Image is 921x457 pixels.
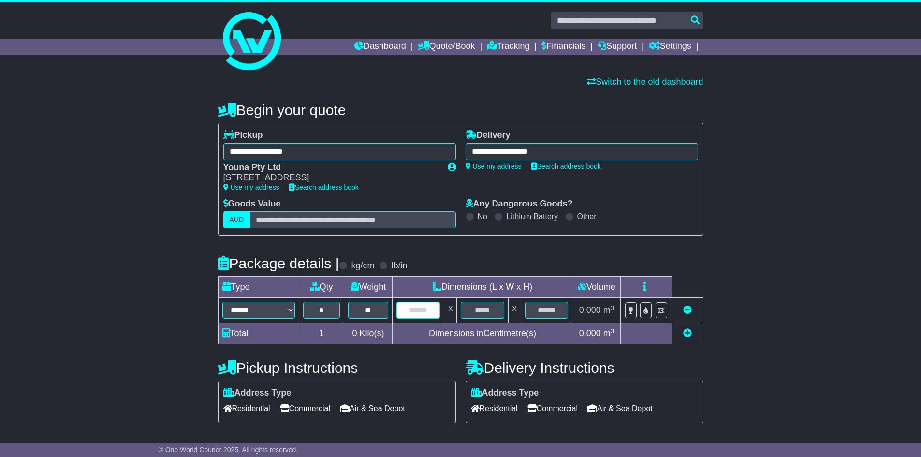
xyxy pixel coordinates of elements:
[351,261,374,271] label: kg/cm
[354,39,406,55] a: Dashboard
[541,39,585,55] a: Financials
[478,212,487,221] label: No
[572,277,621,298] td: Volume
[223,183,279,191] a: Use my address
[393,277,572,298] td: Dimensions (L x W x H)
[393,323,572,344] td: Dimensions in Centimetre(s)
[471,401,518,416] span: Residential
[598,39,637,55] a: Support
[649,39,691,55] a: Settings
[391,261,407,271] label: lb/in
[352,328,357,338] span: 0
[280,401,330,416] span: Commercial
[611,327,614,335] sup: 3
[587,401,653,416] span: Air & Sea Depot
[223,162,438,173] div: Youna Pty Ltd
[218,102,703,118] h4: Begin your quote
[466,162,522,170] a: Use my address
[218,323,299,344] td: Total
[289,183,359,191] a: Search address book
[466,360,703,376] h4: Delivery Instructions
[611,304,614,311] sup: 3
[508,298,521,323] td: x
[159,446,298,454] span: © One World Courier 2025. All rights reserved.
[444,298,457,323] td: x
[603,328,614,338] span: m
[223,130,263,141] label: Pickup
[218,255,339,271] h4: Package details |
[299,323,344,344] td: 1
[471,388,539,398] label: Address Type
[466,130,511,141] label: Delivery
[223,388,292,398] label: Address Type
[218,277,299,298] td: Type
[527,401,578,416] span: Commercial
[603,305,614,315] span: m
[418,39,475,55] a: Quote/Book
[466,199,573,209] label: Any Dangerous Goods?
[340,401,405,416] span: Air & Sea Depot
[223,211,250,228] label: AUD
[299,277,344,298] td: Qty
[683,305,692,315] a: Remove this item
[487,39,529,55] a: Tracking
[579,305,601,315] span: 0.000
[223,401,270,416] span: Residential
[531,162,601,170] a: Search address book
[587,77,703,87] a: Switch to the old dashboard
[506,212,558,221] label: Lithium Battery
[579,328,601,338] span: 0.000
[683,328,692,338] a: Add new item
[223,199,281,209] label: Goods Value
[344,277,393,298] td: Weight
[218,360,456,376] h4: Pickup Instructions
[344,323,393,344] td: Kilo(s)
[577,212,597,221] label: Other
[223,173,438,183] div: [STREET_ADDRESS]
